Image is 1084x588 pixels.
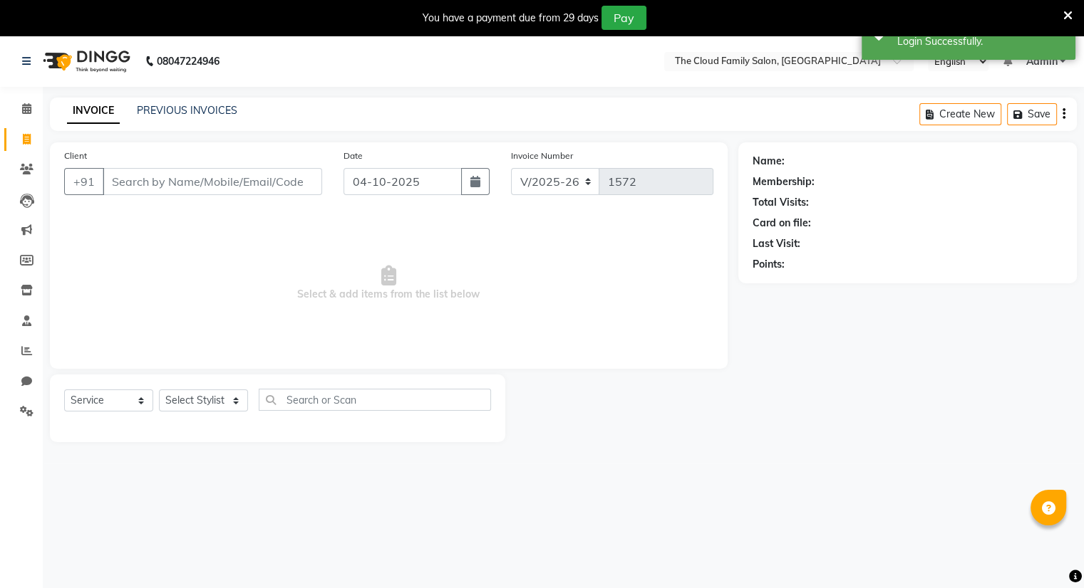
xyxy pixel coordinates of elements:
[64,212,713,355] span: Select & add items from the list below
[423,11,599,26] div: You have a payment due from 29 days
[511,149,573,162] label: Invoice Number
[602,6,646,30] button: Pay
[157,41,220,81] b: 08047224946
[137,104,237,117] a: PREVIOUS INVOICES
[1007,103,1057,125] button: Save
[67,98,120,124] a: INVOICE
[259,389,491,411] input: Search or Scan
[753,154,785,169] div: Name:
[1026,54,1057,69] span: Admin
[753,174,815,189] div: Membership:
[919,103,1001,125] button: Create New
[753,195,809,210] div: Total Visits:
[103,168,322,195] input: Search by Name/Mobile/Email/Code
[753,216,811,231] div: Card on file:
[36,41,134,81] img: logo
[753,236,800,251] div: Last Visit:
[64,168,104,195] button: +91
[753,257,785,272] div: Points:
[344,149,363,162] label: Date
[64,149,87,162] label: Client
[897,34,1065,49] div: Login Successfully.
